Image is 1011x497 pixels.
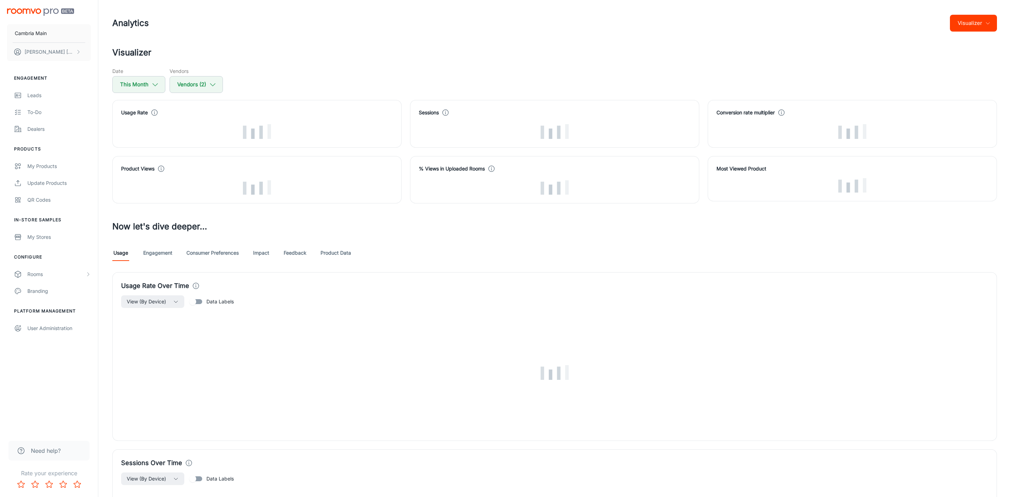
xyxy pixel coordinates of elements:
span: Data Labels [206,298,234,305]
h4: Product Views [121,165,154,173]
span: View (By Device) [127,475,166,483]
h4: Sessions [419,109,439,116]
h1: Analytics [112,17,149,29]
a: Consumer Preferences [186,244,239,261]
img: Loading [541,180,569,195]
a: Engagement [143,244,172,261]
h4: Conversion rate multiplier [716,109,775,116]
p: Cambria Main [15,29,47,37]
img: Loading [541,365,569,380]
p: Rate your experience [6,469,92,477]
span: Need help? [31,446,61,455]
div: Branding [27,287,91,295]
div: Rooms [27,270,85,278]
button: Rate 5 star [70,477,84,491]
button: Rate 3 star [42,477,56,491]
a: Feedback [284,244,306,261]
h3: Now let's dive deeper... [112,220,997,233]
img: Loading [243,124,271,139]
button: Cambria Main [7,24,91,42]
div: Update Products [27,179,91,187]
h2: Visualizer [112,46,997,59]
button: Rate 4 star [56,477,70,491]
button: Rate 2 star [28,477,42,491]
button: Vendors (2) [170,76,223,93]
div: Leads [27,92,91,99]
div: Dealers [27,125,91,133]
h5: Date [112,67,165,75]
button: View (By Device) [121,472,184,485]
h4: Most Viewed Product [716,165,988,173]
button: This Month [112,76,165,93]
h4: % Views in Uploaded Rooms [419,165,485,173]
img: Loading [243,180,271,195]
h4: Usage Rate Over Time [121,281,189,291]
button: View (By Device) [121,295,184,308]
div: My Products [27,162,91,170]
div: To-do [27,108,91,116]
button: [PERSON_NAME] [PERSON_NAME] [7,43,91,61]
h4: Sessions Over Time [121,458,182,468]
a: Usage [112,244,129,261]
div: QR Codes [27,196,91,204]
div: User Administration [27,324,91,332]
p: [PERSON_NAME] [PERSON_NAME] [25,48,74,56]
h5: Vendors [170,67,223,75]
img: Loading [838,178,866,193]
button: Rate 1 star [14,477,28,491]
img: Roomvo PRO Beta [7,8,74,16]
a: Impact [253,244,270,261]
span: View (By Device) [127,297,166,306]
img: Loading [838,124,866,139]
h4: Usage Rate [121,109,148,116]
div: My Stores [27,233,91,241]
button: Visualizer [950,15,997,32]
a: Product Data [321,244,351,261]
img: Loading [541,124,569,139]
span: Data Labels [206,475,234,483]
